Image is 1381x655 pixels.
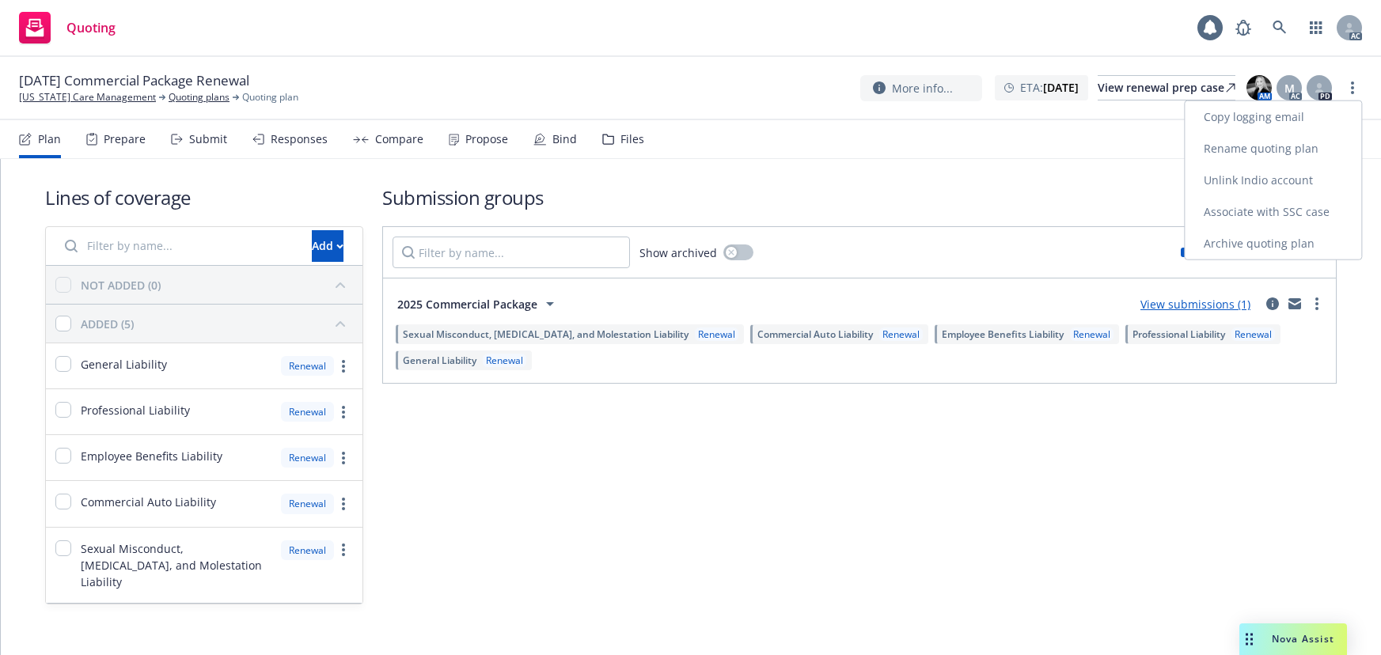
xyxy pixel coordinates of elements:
[403,327,689,341] span: Sexual Misconduct, [MEDICAL_DATA], and Molestation Liability
[242,90,298,104] span: Quoting plan
[334,357,353,376] a: more
[81,494,216,510] span: Commercial Auto Liability
[334,494,353,513] a: more
[104,133,146,146] div: Prepare
[860,75,982,101] button: More info...
[552,133,577,146] div: Bind
[1132,327,1225,341] span: Professional Liability
[1140,297,1250,312] a: View submissions (1)
[1264,12,1296,44] a: Search
[281,356,334,376] div: Renewal
[81,316,134,332] div: ADDED (5)
[1239,623,1259,655] div: Drag to move
[695,327,738,341] div: Renewal
[189,133,227,146] div: Submit
[1227,12,1259,44] a: Report a Bug
[81,311,353,336] button: ADDED (5)
[38,133,61,146] div: Plan
[55,230,302,262] input: Filter by name...
[334,449,353,468] a: more
[382,184,1337,210] h1: Submission groups
[281,494,334,513] div: Renewal
[397,296,537,312] span: 2025 Commercial Package
[892,80,953,97] span: More info...
[1185,165,1361,196] a: Unlink Indio account
[81,272,353,297] button: NOT ADDED (0)
[19,90,156,104] a: [US_STATE] Care Management
[312,230,343,262] button: Add
[81,356,167,373] span: General Liability
[81,540,271,590] span: Sexual Misconduct, [MEDICAL_DATA], and Molestation Liability
[1181,245,1253,259] div: Limits added
[312,231,343,261] div: Add
[334,540,353,559] a: more
[1070,327,1114,341] div: Renewal
[403,354,476,367] span: General Liability
[1343,78,1362,97] a: more
[1300,12,1332,44] a: Switch app
[1185,133,1361,165] a: Rename quoting plan
[393,237,630,268] input: Filter by name...
[393,288,564,320] button: 2025 Commercial Package
[1231,327,1275,341] div: Renewal
[13,6,122,50] a: Quoting
[45,184,363,210] h1: Lines of coverage
[1263,294,1282,313] a: circleInformation
[81,402,190,418] span: Professional Liability
[1098,75,1235,100] a: View renewal prep case
[375,133,423,146] div: Compare
[169,90,230,104] a: Quoting plans
[19,71,249,90] span: [DATE] Commercial Package Renewal
[465,133,508,146] div: Propose
[1185,228,1361,259] a: Archive quoting plan
[1098,76,1235,100] div: View renewal prep case
[879,327,923,341] div: Renewal
[1272,632,1334,646] span: Nova Assist
[281,448,334,468] div: Renewal
[1020,79,1079,96] span: ETA :
[1285,294,1304,313] a: mail
[1246,75,1272,100] img: photo
[1043,80,1079,95] strong: [DATE]
[281,540,334,560] div: Renewal
[1185,101,1361,133] a: Copy logging email
[639,244,717,261] span: Show archived
[1185,196,1361,228] a: Associate with SSC case
[334,403,353,422] a: more
[1284,80,1295,97] span: M
[81,277,161,293] div: NOT ADDED (0)
[66,21,116,34] span: Quoting
[942,327,1064,341] span: Employee Benefits Liability
[483,354,526,367] div: Renewal
[271,133,328,146] div: Responses
[757,327,873,341] span: Commercial Auto Liability
[281,402,334,422] div: Renewal
[1239,623,1347,655] button: Nova Assist
[1307,294,1326,313] a: more
[620,133,644,146] div: Files
[81,448,222,464] span: Employee Benefits Liability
